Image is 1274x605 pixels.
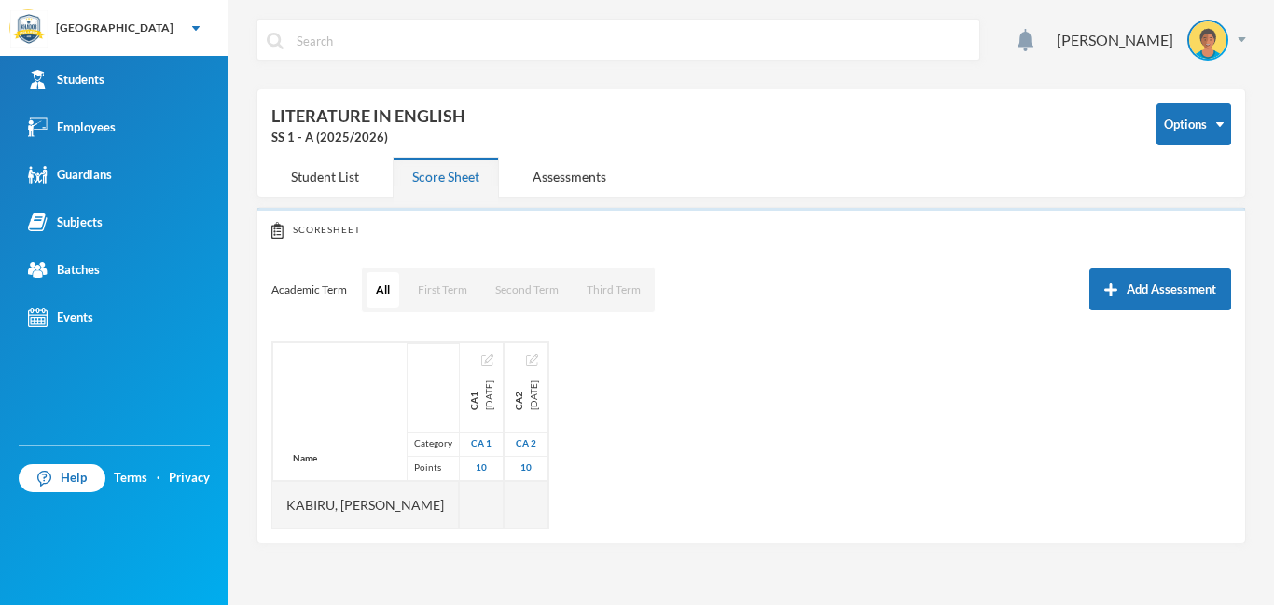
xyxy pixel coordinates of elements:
button: Third Term [577,272,650,308]
div: LITERATURE IN ENGLISH [271,103,1129,147]
div: Assessments [513,157,626,197]
a: Terms [114,469,147,488]
button: Second Term [486,272,568,308]
button: Edit Assessment [526,352,538,367]
div: Scoresheet [271,222,1231,239]
img: STUDENT [1189,21,1226,59]
div: Subjects [28,213,103,232]
div: Guardians [28,165,112,185]
button: Add Assessment [1089,268,1231,310]
button: Options [1156,103,1231,145]
div: · [157,469,160,488]
button: Edit Assessment [481,352,493,367]
div: Continuous Assessment 1 [460,432,503,456]
div: Employees [28,117,116,137]
div: [PERSON_NAME] [1057,29,1173,51]
p: Academic Term [271,282,347,297]
img: logo [10,10,48,48]
div: Students [28,70,104,89]
span: CA2 [511,380,526,410]
div: First Continuous Assessment [466,380,496,410]
div: Continuous Assessment 2 [505,432,547,456]
div: Events [28,308,93,327]
div: Student List [271,157,379,197]
div: Kabiru, [PERSON_NAME] [272,481,459,528]
div: [GEOGRAPHIC_DATA] [56,20,173,36]
input: Search [295,20,970,62]
img: edit [481,354,493,366]
button: All [367,272,399,308]
div: Category [407,432,459,456]
span: CA1 [466,380,481,410]
img: search [267,33,284,49]
a: Help [19,464,105,492]
div: 10 [460,456,503,480]
div: Score Sheet [393,157,499,197]
a: Privacy [169,469,210,488]
div: Batches [28,260,100,280]
div: Second Continuous Assessment [511,380,541,410]
div: 10 [505,456,547,480]
div: Points [407,456,459,480]
div: Name [273,436,337,480]
button: First Term [409,272,477,308]
div: SS 1 - A (2025/2026) [271,129,1129,147]
img: edit [526,354,538,366]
